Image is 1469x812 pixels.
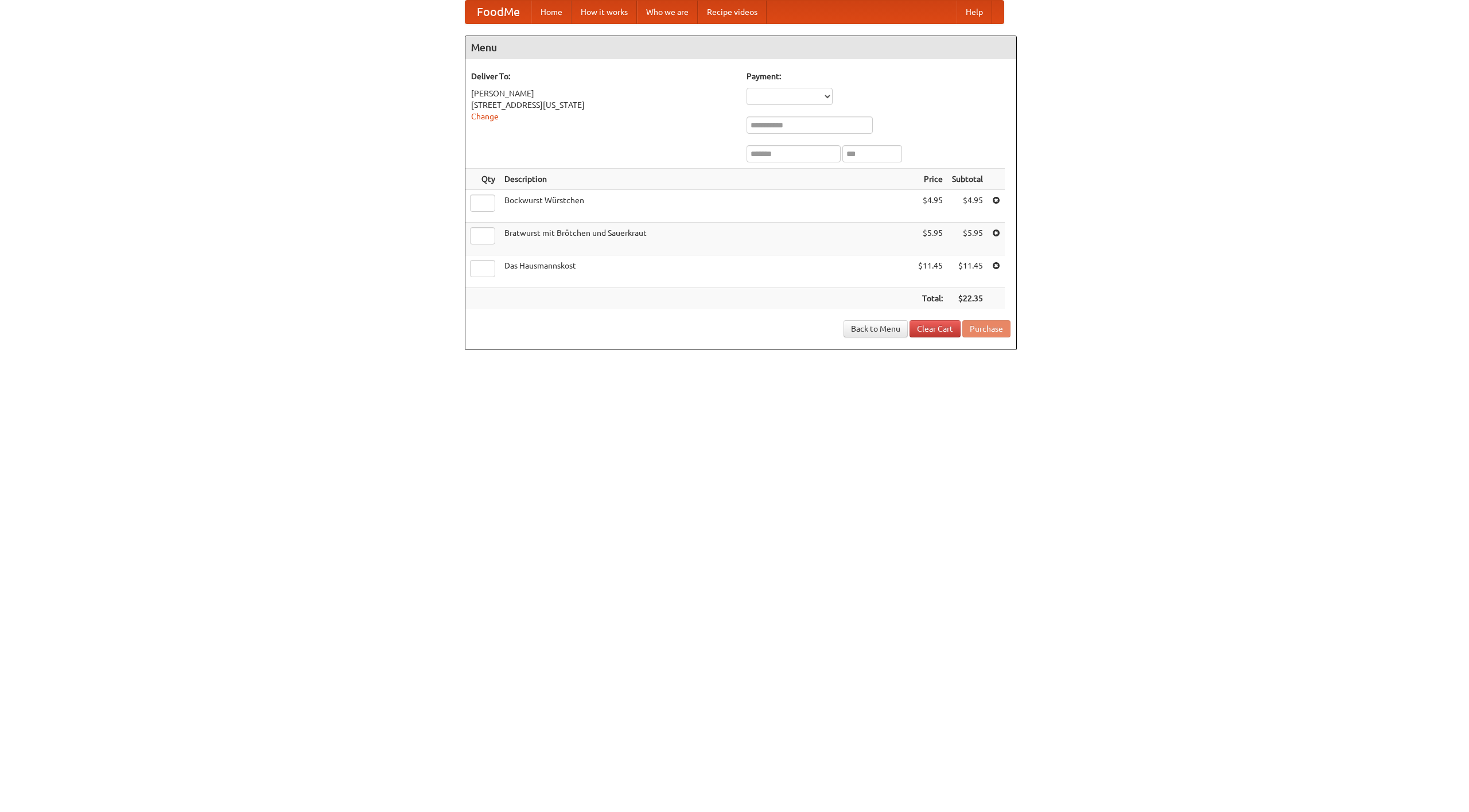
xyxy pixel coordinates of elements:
[500,223,914,255] td: Bratwurst mit Brötchen und Sauerkraut
[465,1,531,24] a: FoodMe
[500,190,914,223] td: Bockwurst Würstchen
[947,223,988,255] td: $5.95
[500,169,914,190] th: Description
[531,1,572,24] a: Home
[465,36,1016,59] h4: Menu
[471,112,499,121] a: Change
[947,190,988,223] td: $4.95
[914,255,947,288] td: $11.45
[914,223,947,255] td: $5.95
[947,288,988,309] th: $22.35
[947,169,988,190] th: Subtotal
[914,288,947,309] th: Total:
[747,71,1011,82] h5: Payment:
[637,1,698,24] a: Who we are
[500,255,914,288] td: Das Hausmannskost
[471,99,735,111] div: [STREET_ADDRESS][US_STATE]
[957,1,992,24] a: Help
[910,320,961,337] a: Clear Cart
[914,169,947,190] th: Price
[471,88,735,99] div: [PERSON_NAME]
[962,320,1011,337] button: Purchase
[914,190,947,223] td: $4.95
[698,1,767,24] a: Recipe videos
[572,1,637,24] a: How it works
[947,255,988,288] td: $11.45
[844,320,908,337] a: Back to Menu
[471,71,735,82] h5: Deliver To:
[465,169,500,190] th: Qty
